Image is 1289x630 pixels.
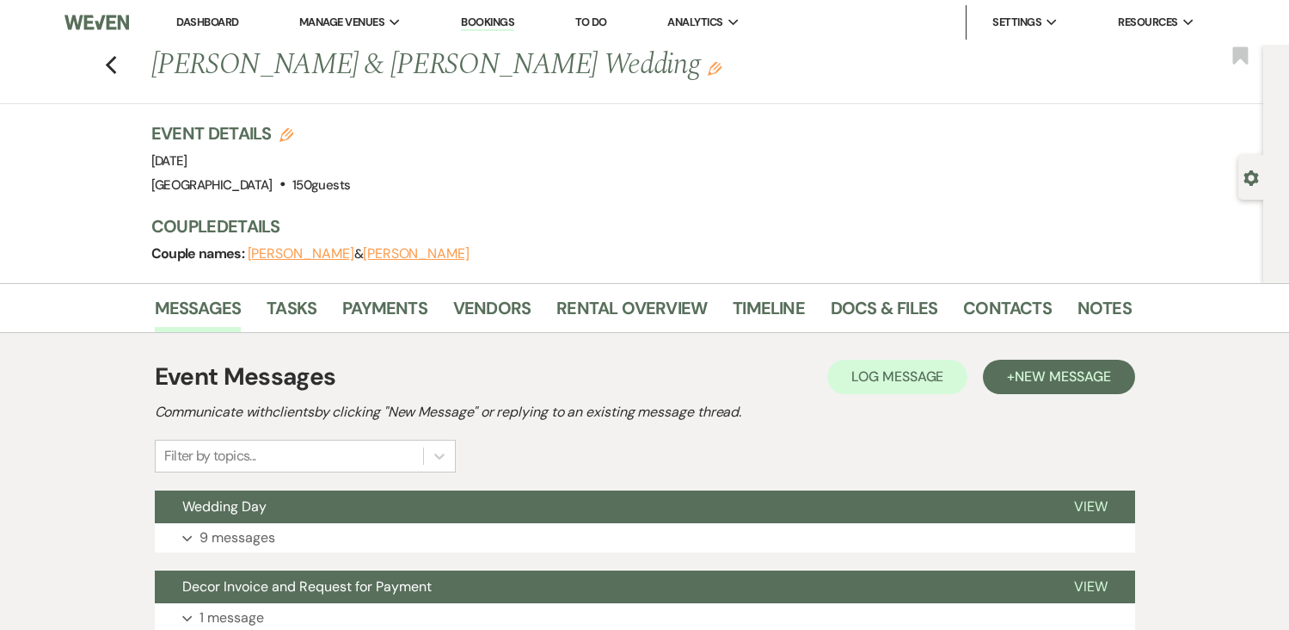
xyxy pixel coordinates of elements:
[556,294,707,332] a: Rental Overview
[363,247,470,261] button: [PERSON_NAME]
[963,294,1052,332] a: Contacts
[155,571,1047,603] button: Decor Invoice and Request for Payment
[151,45,922,86] h1: [PERSON_NAME] & [PERSON_NAME] Wedding
[248,245,470,262] span: &
[992,14,1041,31] span: Settings
[182,497,267,516] span: Wedding Day
[199,527,275,549] p: 9 messages
[151,121,351,145] h3: Event Details
[575,15,607,29] a: To Do
[182,577,432,596] span: Decor Invoice and Request for Payment
[176,15,238,29] a: Dashboard
[1074,497,1108,516] span: View
[983,360,1134,394] button: +New Message
[1077,294,1132,332] a: Notes
[1074,577,1108,596] span: View
[155,523,1135,553] button: 9 messages
[1047,571,1135,603] button: View
[164,446,256,466] div: Filter by topics...
[155,294,242,332] a: Messages
[248,247,354,261] button: [PERSON_NAME]
[827,360,967,394] button: Log Message
[151,152,187,170] span: [DATE]
[708,60,721,76] button: Edit
[1118,14,1177,31] span: Resources
[267,294,316,332] a: Tasks
[299,14,384,31] span: Manage Venues
[199,607,264,629] p: 1 message
[155,402,1135,423] h2: Communicate with clients by clicking "New Message" or replying to an existing message thread.
[155,359,336,395] h1: Event Messages
[151,176,273,194] span: [GEOGRAPHIC_DATA]
[292,176,350,194] span: 150 guests
[831,294,937,332] a: Docs & Files
[155,491,1047,523] button: Wedding Day
[1243,169,1259,185] button: Open lead details
[733,294,805,332] a: Timeline
[64,4,129,40] img: Weven Logo
[1015,367,1110,386] span: New Message
[453,294,531,332] a: Vendors
[851,367,943,386] span: Log Message
[151,214,1114,238] h3: Couple Details
[1047,491,1135,523] button: View
[342,294,427,332] a: Payments
[151,244,248,262] span: Couple names:
[461,15,514,31] a: Bookings
[667,14,722,31] span: Analytics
